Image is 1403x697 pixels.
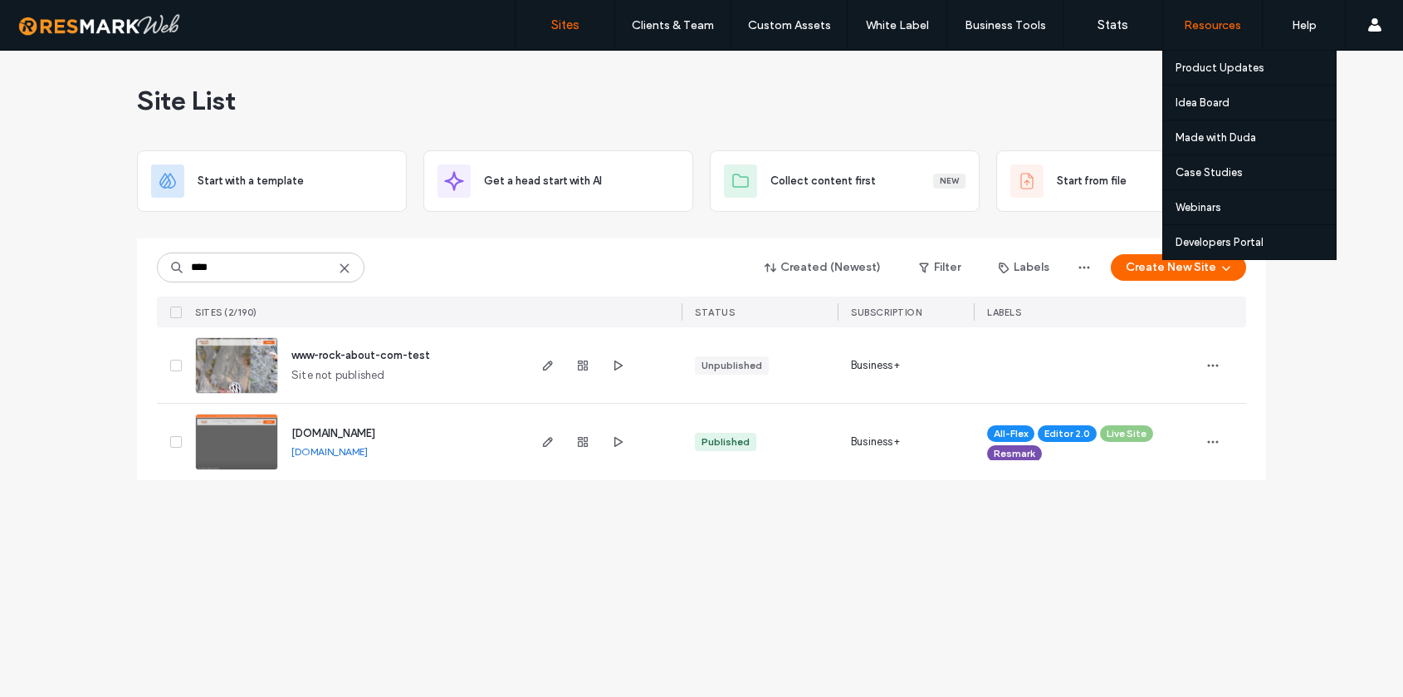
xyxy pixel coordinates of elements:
label: White Label [866,18,929,32]
span: LABELS [987,307,1021,318]
a: Developers Portal [1176,225,1336,259]
span: Help [38,12,72,27]
label: Custom Assets [748,18,831,32]
a: Webinars [1176,190,1336,224]
span: Collect content first [770,173,876,189]
span: Resmark [994,446,1035,461]
span: Editor 2.0 [1044,426,1090,441]
label: Clients & Team [632,18,714,32]
label: Webinars [1176,201,1221,214]
span: All-Flex [994,426,1028,441]
span: Start with a template [198,173,304,189]
span: Business+ [851,434,900,450]
span: SITES (2/190) [195,307,257,318]
a: www-rock-about-com-test [291,349,430,361]
label: Case Studies [1176,166,1243,179]
span: Live Site [1107,426,1146,441]
div: Start with a template [137,150,407,212]
button: Labels [984,254,1064,281]
span: Start from file [1057,173,1127,189]
label: Stats [1097,17,1128,32]
label: Help [1292,18,1317,32]
span: Business+ [851,357,900,374]
span: Site List [137,84,236,117]
a: [DOMAIN_NAME] [291,445,368,458]
button: Filter [902,254,977,281]
div: Start from fileBeta [996,150,1266,212]
label: Business Tools [965,18,1046,32]
span: STATUS [695,307,735,318]
div: Collect content firstNew [710,150,980,212]
div: Unpublished [701,358,762,373]
div: Published [701,434,750,449]
a: Made with Duda [1176,120,1336,155]
a: Product Updates [1176,51,1336,85]
label: Sites [551,17,579,32]
button: Created (Newest) [750,254,896,281]
label: Resources [1184,18,1241,32]
div: New [933,174,965,189]
span: Get a head start with AI [484,173,602,189]
a: [DOMAIN_NAME] [291,427,375,439]
a: Case Studies [1176,155,1336,189]
div: Get a head start with AI [423,150,693,212]
button: Create New Site [1111,254,1246,281]
label: Idea Board [1176,96,1229,109]
span: Site not published [291,367,385,384]
a: Idea Board [1176,86,1336,120]
label: Product Updates [1176,61,1264,74]
span: SUBSCRIPTION [851,307,921,318]
label: Made with Duda [1176,131,1256,144]
label: Developers Portal [1176,236,1264,248]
